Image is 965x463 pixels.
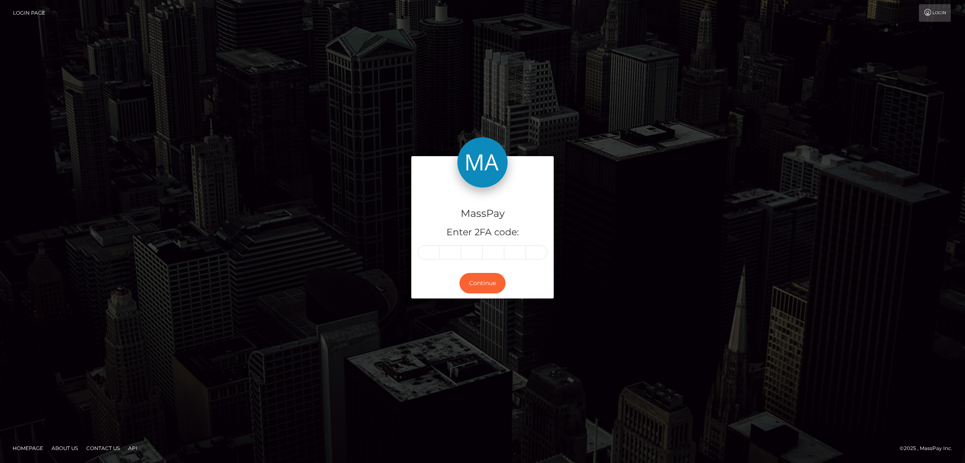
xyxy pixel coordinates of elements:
a: Login Page [13,4,45,22]
a: API [125,442,141,455]
a: Homepage [9,442,46,455]
a: Login [919,4,951,22]
h4: MassPay [418,206,547,221]
h5: Enter 2FA code: [418,226,547,239]
button: Continue [459,273,506,293]
a: About Us [48,442,81,455]
a: Contact Us [83,442,123,455]
img: MassPay [457,137,508,188]
div: © 2025 , MassPay Inc. [900,444,959,453]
